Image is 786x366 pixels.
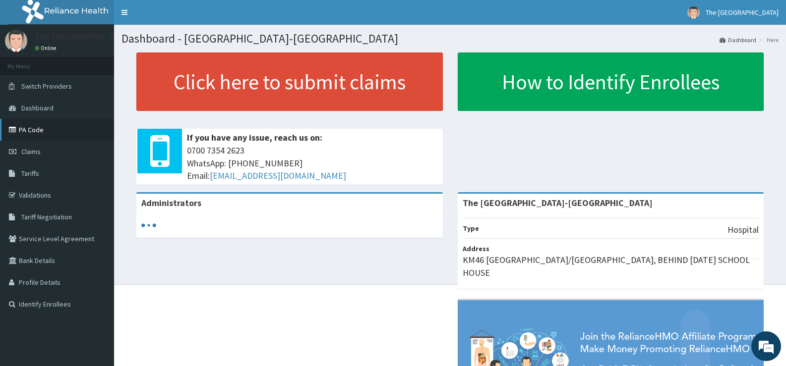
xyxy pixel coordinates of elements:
span: The [GEOGRAPHIC_DATA] [706,8,779,17]
li: Here [757,36,779,44]
span: Tariffs [21,169,39,178]
b: Type [463,224,479,233]
a: Online [35,45,59,52]
h1: Dashboard - [GEOGRAPHIC_DATA]-[GEOGRAPHIC_DATA] [121,32,779,45]
b: If you have any issue, reach us on: [187,132,322,143]
b: Administrators [141,197,201,209]
a: How to Identify Enrollees [458,52,764,111]
span: Claims [21,147,41,156]
a: [EMAIL_ADDRESS][DOMAIN_NAME] [210,170,346,181]
span: Switch Providers [21,82,72,91]
a: Click here to submit claims [136,52,443,111]
svg: audio-loading [141,218,156,233]
a: Dashboard [720,36,756,44]
span: Dashboard [21,104,54,112]
img: User Image [5,30,27,52]
p: The [GEOGRAPHIC_DATA] [35,32,134,41]
span: 0700 7354 2623 WhatsApp: [PHONE_NUMBER] Email: [187,144,438,182]
strong: The [GEOGRAPHIC_DATA]-[GEOGRAPHIC_DATA] [463,197,653,209]
p: Hospital [727,223,759,236]
img: User Image [687,6,700,19]
p: KM46 [GEOGRAPHIC_DATA]/[GEOGRAPHIC_DATA], BEHIND [DATE] SCHOOL HOUSE [463,254,759,279]
span: Tariff Negotiation [21,212,72,221]
b: Address [463,244,489,253]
